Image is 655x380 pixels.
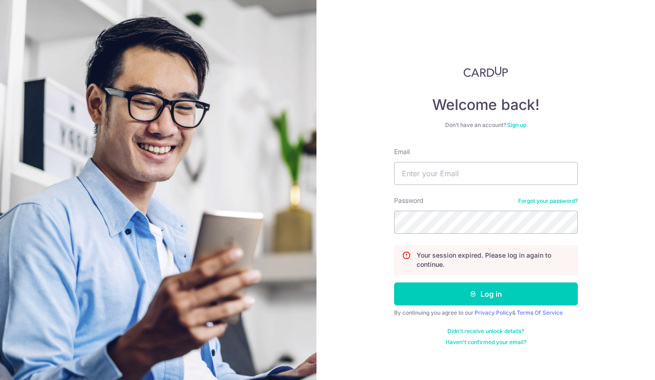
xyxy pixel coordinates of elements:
[517,309,563,316] a: Terms Of Service
[394,96,578,114] h4: Welcome back!
[394,147,410,156] label: Email
[507,121,526,128] a: Sign up
[394,309,578,317] div: By continuing you agree to our &
[474,309,512,316] a: Privacy Policy
[394,121,578,129] div: Don’t have an account?
[394,162,578,185] input: Enter your Email
[447,328,524,335] a: Didn't receive unlock details?
[394,282,578,305] button: Log in
[446,339,526,346] a: Haven't confirmed your email?
[518,197,578,205] a: Forgot your password?
[463,66,508,77] img: CardUp Logo
[417,251,570,269] p: Your session expired. Please log in again to continue.
[394,196,423,205] label: Password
